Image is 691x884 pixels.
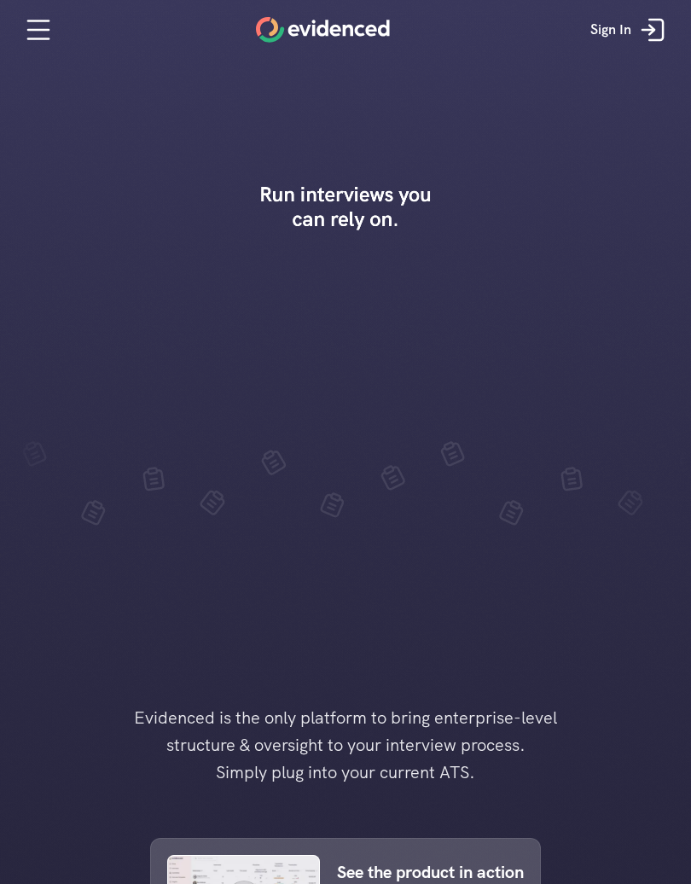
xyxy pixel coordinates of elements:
h1: Run interviews you can rely on. [248,182,443,231]
a: Home [256,17,390,43]
a: Sign In [578,4,682,55]
h4: Evidenced is the only platform to bring enterprise-level structure & oversight to your interview ... [107,704,584,786]
p: Sign In [590,19,631,41]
